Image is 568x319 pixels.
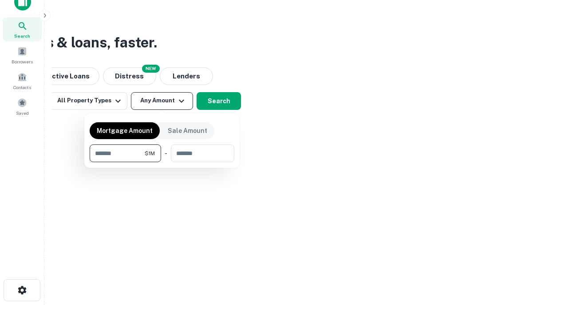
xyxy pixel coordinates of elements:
[168,126,207,136] p: Sale Amount
[97,126,153,136] p: Mortgage Amount
[165,144,167,162] div: -
[145,149,155,157] span: $1M
[524,248,568,291] iframe: Chat Widget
